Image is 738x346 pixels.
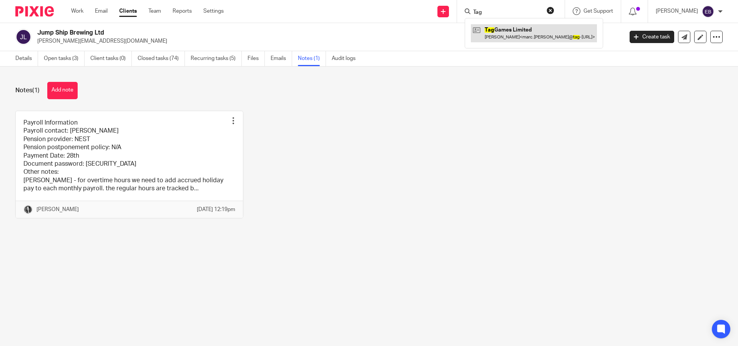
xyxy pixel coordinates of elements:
[15,6,54,17] img: Pixie
[298,51,326,66] a: Notes (1)
[197,206,235,213] p: [DATE] 12:19pm
[332,51,361,66] a: Audit logs
[95,7,108,15] a: Email
[583,8,613,14] span: Get Support
[173,7,192,15] a: Reports
[15,86,40,95] h1: Notes
[472,9,542,16] input: Search
[23,205,33,214] img: brodie%203%20small.jpg
[656,7,698,15] p: [PERSON_NAME]
[37,206,79,213] p: [PERSON_NAME]
[702,5,714,18] img: svg%3E
[15,29,32,45] img: svg%3E
[248,51,265,66] a: Files
[630,31,674,43] a: Create task
[44,51,85,66] a: Open tasks (3)
[138,51,185,66] a: Closed tasks (74)
[90,51,132,66] a: Client tasks (0)
[148,7,161,15] a: Team
[47,82,78,99] button: Add note
[32,87,40,93] span: (1)
[71,7,83,15] a: Work
[547,7,554,14] button: Clear
[191,51,242,66] a: Recurring tasks (5)
[37,29,502,37] h2: Jump Ship Brewing Ltd
[271,51,292,66] a: Emails
[203,7,224,15] a: Settings
[119,7,137,15] a: Clients
[37,37,618,45] p: [PERSON_NAME][EMAIL_ADDRESS][DOMAIN_NAME]
[15,51,38,66] a: Details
